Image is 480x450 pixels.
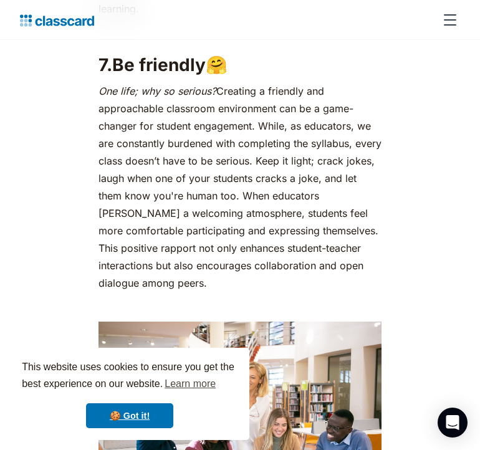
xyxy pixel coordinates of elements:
[163,375,218,393] a: learn more about cookies
[98,298,382,315] p: ‍
[98,54,382,76] h2: 7. 🤗
[98,85,216,97] em: One life; why so serious?
[22,360,238,393] span: This website uses cookies to ensure you get the best experience on our website.
[20,11,94,29] a: home
[10,348,249,440] div: cookieconsent
[98,82,382,292] p: Creating a friendly and approachable classroom environment can be a game-changer for student enga...
[435,5,460,35] div: menu
[112,54,206,75] strong: Be friendly
[438,408,468,438] div: Open Intercom Messenger
[86,403,173,428] a: dismiss cookie message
